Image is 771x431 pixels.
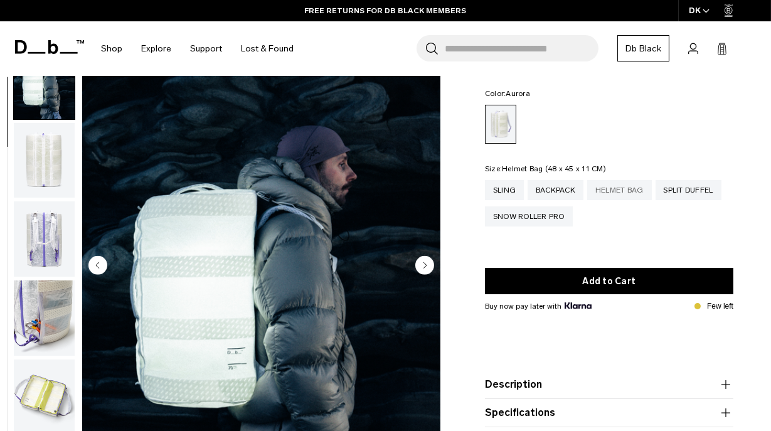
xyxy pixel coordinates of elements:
[485,105,516,144] a: Aurora
[485,377,733,392] button: Description
[617,35,669,61] a: Db Black
[141,26,171,71] a: Explore
[13,43,75,120] button: Weigh_Lighter_Duffel_70L_Lifestyle.png
[485,405,733,420] button: Specifications
[13,122,75,198] button: Weigh_Lighter_Split_Duffel_70L_2.png
[565,302,592,309] img: {"height" => 20, "alt" => "Klarna"}
[528,180,583,200] a: Backpack
[707,301,733,312] p: Few left
[485,180,524,200] a: Sling
[415,255,434,277] button: Next slide
[485,206,573,226] a: Snow Roller Pro
[485,90,530,97] legend: Color:
[485,268,733,294] button: Add to Cart
[88,255,107,277] button: Previous slide
[14,201,75,277] img: Weigh_Lighter_Split_Duffel_70L_3.png
[13,280,75,356] button: Weigh_Lighter_Split_Duffel_70L_4.png
[13,201,75,277] button: Weigh_Lighter_Split_Duffel_70L_3.png
[587,180,652,200] a: Helmet Bag
[241,26,294,71] a: Lost & Found
[485,165,606,173] legend: Size:
[506,89,530,98] span: Aurora
[14,280,75,356] img: Weigh_Lighter_Split_Duffel_70L_4.png
[14,122,75,198] img: Weigh_Lighter_Split_Duffel_70L_2.png
[502,164,606,173] span: Helmet Bag (48 x 45 x 11 CM)
[485,301,592,312] span: Buy now pay later with
[190,26,222,71] a: Support
[14,44,75,119] img: Weigh_Lighter_Duffel_70L_Lifestyle.png
[305,5,467,16] a: FREE RETURNS FOR DB BLACK MEMBERS
[101,26,122,71] a: Shop
[92,21,303,76] nav: Main Navigation
[656,180,721,200] a: Split Duffel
